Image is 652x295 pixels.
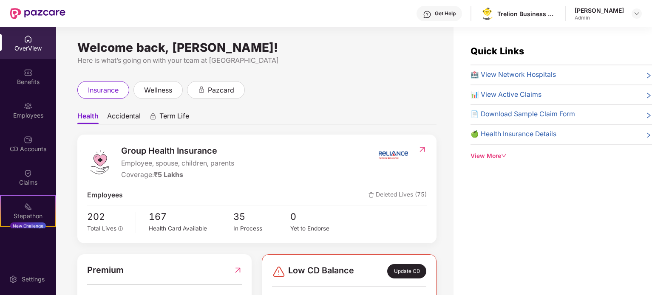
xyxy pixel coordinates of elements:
[149,224,234,233] div: Health Card Available
[19,275,47,284] div: Settings
[121,158,234,169] span: Employee, spouse, children, parents
[290,210,347,224] span: 0
[121,170,234,180] div: Coverage:
[149,112,157,120] div: animation
[471,109,575,120] span: 📄 Download Sample Claim Form
[87,264,124,277] span: Premium
[645,131,652,140] span: right
[645,91,652,100] span: right
[369,190,427,201] span: Deleted Lives (75)
[233,264,242,277] img: RedirectIcon
[575,14,624,21] div: Admin
[87,149,113,175] img: logo
[645,111,652,120] span: right
[435,10,456,17] div: Get Help
[24,102,32,110] img: svg+xml;base64,PHN2ZyBpZD0iRW1wbG95ZWVzIiB4bWxucz0iaHR0cDovL3d3dy53My5vcmcvMjAwMC9zdmciIHdpZHRoPS...
[1,212,55,220] div: Stepathon
[107,112,141,124] span: Accidental
[471,90,541,100] span: 📊 View Active Claims
[377,144,409,166] img: insurerIcon
[24,35,32,43] img: svg+xml;base64,PHN2ZyBpZD0iSG9tZSIgeG1sbnM9Imh0dHA6Ly93d3cudzMub3JnLzIwMDAvc3ZnIiB3aWR0aD0iMjAiIG...
[24,68,32,77] img: svg+xml;base64,PHN2ZyBpZD0iQmVuZWZpdHMiIHhtbG5zPSJodHRwOi8vd3d3LnczLm9yZy8yMDAwL3N2ZyIgd2lkdGg9Ij...
[387,264,426,278] div: Update CD
[87,190,123,201] span: Employees
[77,55,437,66] div: Here is what’s going on with your team at [GEOGRAPHIC_DATA]
[471,129,556,140] span: 🍏 Health Insurance Details
[154,171,183,179] span: ₹5 Lakhs
[77,44,437,51] div: Welcome back, [PERSON_NAME]!
[423,10,431,19] img: svg+xml;base64,PHN2ZyBpZD0iSGVscC0zMngzMiIgeG1sbnM9Imh0dHA6Ly93d3cudzMub3JnLzIwMDAvc3ZnIiB3aWR0aD...
[10,222,46,229] div: New Challenge
[645,71,652,80] span: right
[9,275,17,284] img: svg+xml;base64,PHN2ZyBpZD0iU2V0dGluZy0yMHgyMCIgeG1sbnM9Imh0dHA6Ly93d3cudzMub3JnLzIwMDAvc3ZnIiB3aW...
[575,6,624,14] div: [PERSON_NAME]
[88,85,119,96] span: insurance
[87,225,116,232] span: Total Lives
[87,210,130,224] span: 202
[121,144,234,157] span: Group Health Insurance
[118,226,123,231] span: info-circle
[24,202,32,211] img: svg+xml;base64,PHN2ZyB4bWxucz0iaHR0cDovL3d3dy53My5vcmcvMjAwMC9zdmciIHdpZHRoPSIyMSIgaGVpZ2h0PSIyMC...
[24,169,32,177] img: svg+xml;base64,PHN2ZyBpZD0iQ2xhaW0iIHhtbG5zPSJodHRwOi8vd3d3LnczLm9yZy8yMDAwL3N2ZyIgd2lkdGg9IjIwIi...
[471,70,556,80] span: 🏥 View Network Hospitals
[24,135,32,144] img: svg+xml;base64,PHN2ZyBpZD0iQ0RfQWNjb3VudHMiIGRhdGEtbmFtZT0iQ0QgQWNjb3VudHMiIHhtbG5zPSJodHRwOi8vd3...
[288,264,354,278] span: Low CD Balance
[418,145,427,154] img: RedirectIcon
[501,153,507,159] span: down
[77,112,99,124] span: Health
[272,265,286,278] img: svg+xml;base64,PHN2ZyBpZD0iRGFuZ2VyLTMyeDMyIiB4bWxucz0iaHR0cDovL3d3dy53My5vcmcvMjAwMC9zdmciIHdpZH...
[208,85,234,96] span: pazcard
[633,10,640,17] img: svg+xml;base64,PHN2ZyBpZD0iRHJvcGRvd24tMzJ4MzIiIHhtbG5zPSJodHRwOi8vd3d3LnczLm9yZy8yMDAwL3N2ZyIgd2...
[233,224,290,233] div: In Process
[159,112,189,124] span: Term Life
[369,192,374,198] img: deleteIcon
[497,10,557,18] div: Trelion Business Solutions Private Limited
[481,6,493,21] img: logo.png
[471,45,524,56] span: Quick Links
[233,210,290,224] span: 35
[471,152,652,161] div: View More
[10,8,65,19] img: New Pazcare Logo
[149,210,234,224] span: 167
[198,86,205,93] div: animation
[144,85,172,96] span: wellness
[290,224,347,233] div: Yet to Endorse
